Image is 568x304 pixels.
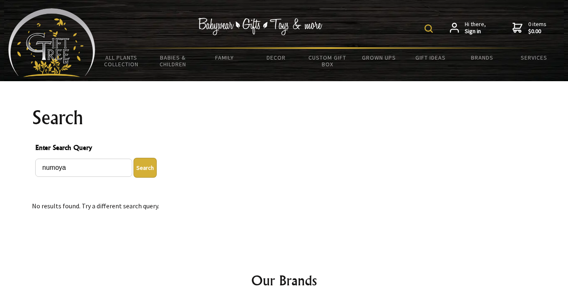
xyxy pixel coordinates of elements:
a: Hi there,Sign in [450,21,486,35]
a: Gift Ideas [405,49,456,66]
input: Enter Search Query [35,159,132,177]
a: Services [508,49,560,66]
img: Babywear - Gifts - Toys & more [198,18,322,35]
a: Decor [250,49,301,66]
strong: Sign in [465,28,486,35]
a: Custom Gift Box [302,49,353,73]
button: Enter Search Query [134,158,157,178]
h2: Our Brands [39,270,529,290]
span: Enter Search Query [35,142,533,154]
strong: $0.00 [528,28,546,35]
h1: Search [32,108,536,128]
img: product search [425,24,433,33]
a: All Plants Collection [95,49,147,73]
img: Babyware - Gifts - Toys and more... [8,8,95,77]
a: Babies & Children [147,49,198,73]
p: No results found. Try a different search query. [32,201,536,211]
a: Family [199,49,250,66]
a: Brands [456,49,508,66]
span: Hi there, [465,21,486,35]
a: 0 items$0.00 [512,21,546,35]
span: 0 items [528,20,546,35]
a: Grown Ups [353,49,405,66]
